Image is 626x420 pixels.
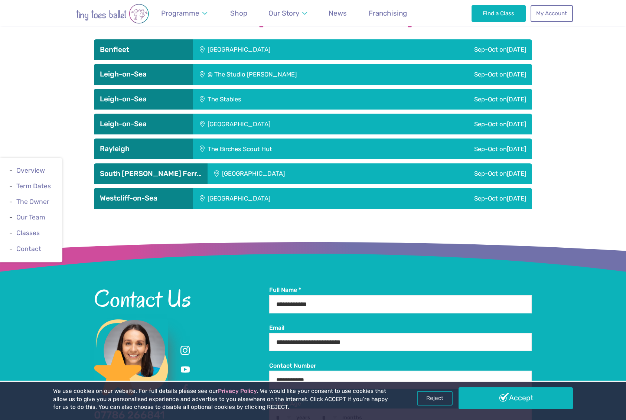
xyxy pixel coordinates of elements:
span: Programme [161,9,199,17]
h3: Benfleet [100,45,187,54]
label: Full Name * [269,286,532,294]
div: The Stables [193,89,349,110]
a: News [325,4,351,22]
a: Accept [459,387,573,409]
a: My Account [531,5,573,22]
a: Contact [16,245,41,253]
div: [GEOGRAPHIC_DATA] [193,188,385,209]
span: Our Story [268,9,299,17]
h3: Leigh-on-Sea [100,120,187,128]
div: Sep-Oct on [387,139,532,159]
div: Sep-Oct on [385,39,532,60]
h3: Leigh-on-Sea [100,95,187,104]
h2: Contact Us [94,286,269,311]
a: The Owner [16,198,49,205]
img: tiny toes ballet [53,4,172,24]
a: Programme [157,4,211,22]
div: Sep-Oct on [385,188,532,209]
span: [DATE] [507,46,526,53]
label: Contact Number [269,362,532,370]
span: [DATE] [507,170,526,177]
a: Classes [16,229,40,237]
strong: Essex [GEOGRAPHIC_DATA] [94,12,532,28]
label: Email [269,324,532,332]
a: Instagram [179,344,192,357]
a: Reject [417,391,453,405]
p: We use cookies on our website. For full details please see our . We would like your consent to us... [53,387,391,411]
a: Privacy Policy [218,388,257,394]
div: [GEOGRAPHIC_DATA] [193,114,385,134]
h3: South [PERSON_NAME] Ferr… [100,169,202,178]
h3: Westcliff-on-Sea [100,194,187,203]
div: [GEOGRAPHIC_DATA] [208,163,391,184]
span: [DATE] [507,195,526,202]
div: Sep-Oct on [407,64,532,85]
a: Franchising [365,4,410,22]
span: [DATE] [507,71,526,78]
span: [DATE] [507,95,526,103]
h3: Leigh-on-Sea [100,70,187,79]
span: News [329,9,347,17]
a: Youtube [179,363,192,377]
div: [GEOGRAPHIC_DATA] [193,39,385,60]
a: Shop [226,4,251,22]
a: Overview [16,167,45,174]
div: The Birches Scout Hut [193,139,387,159]
div: @ The Studio [PERSON_NAME] [193,64,407,85]
div: Sep-Oct on [349,89,532,110]
span: Franchising [369,9,407,17]
a: Our Story [265,4,311,22]
h3: Rayleigh [100,144,187,153]
span: [DATE] [507,145,526,153]
a: Term Dates [16,182,51,190]
span: [DATE] [507,120,526,128]
a: Our Team [16,214,45,221]
span: Shop [230,9,247,17]
a: Find a Class [472,5,526,22]
div: Sep-Oct on [385,114,532,134]
div: Sep-Oct on [391,163,532,184]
